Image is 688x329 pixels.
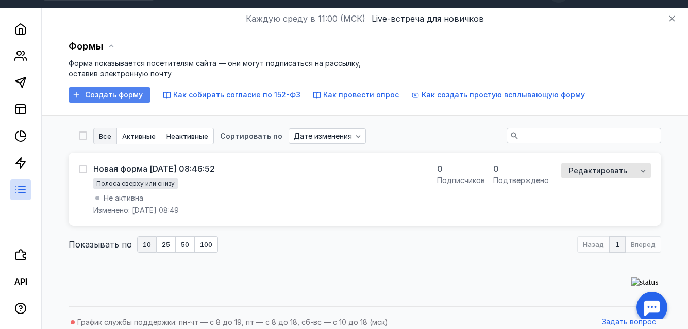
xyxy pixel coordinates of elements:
span: Все [99,133,111,140]
span: Как провести опрос [323,90,399,99]
span: Полоса сверху или снизу [96,179,175,187]
span: 50 [181,241,189,248]
span: Создать форму [85,91,143,100]
a: Новая форма [DATE] 08:46:52 [93,163,215,174]
div: подтверждено [493,175,549,186]
div: 0 [437,163,485,174]
span: Каждую среду в 11:00 (МСК) [246,12,365,25]
div: Сортировать по [220,133,282,140]
button: 25 [157,236,176,253]
span: Как собирать согласие по 152-ФЗ [173,90,300,99]
button: Редактировать [561,163,635,178]
button: Как создать простую всплывающую форму [411,90,585,100]
span: Показывать по [69,238,132,251]
button: 100 [195,236,218,253]
div: подписчиков [437,175,485,186]
span: Дате изменения [294,132,352,141]
span: График службы поддержки: пн-чт — с 8 до 19, пт — с 8 до 18, сб-вс — с 10 до 18 (мск) [77,318,388,326]
span: 10 [143,241,151,248]
button: Неактивные [161,128,214,144]
span: Как создать простую всплывающую форму [422,90,585,99]
span: Не активна [104,193,143,203]
button: Live-встреча для новичков [372,12,484,25]
button: Все [93,128,117,144]
div: 0 [493,163,549,174]
button: 50 [176,236,195,253]
span: Задать вопрос [602,318,656,326]
span: Изменено: [DATE] 08:49 [93,205,179,216]
button: Как провести опрос [313,90,399,100]
button: Активные [117,128,161,144]
button: Дате изменения [289,128,366,144]
span: Формы [69,41,103,52]
span: Неактивные [166,133,208,140]
span: Редактировать [569,167,627,175]
span: 25 [162,241,170,248]
span: Активные [122,133,156,140]
span: Live-встреча для новичков [372,13,484,24]
button: Создать форму [69,87,150,103]
span: 100 [200,241,212,248]
span: Форма показывается посетителям сайта — они могут подписаться на рассылку, оставив электронную почту [69,59,361,78]
button: Как собирать согласие по 152-ФЗ [163,90,300,100]
button: 10 [137,236,157,253]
